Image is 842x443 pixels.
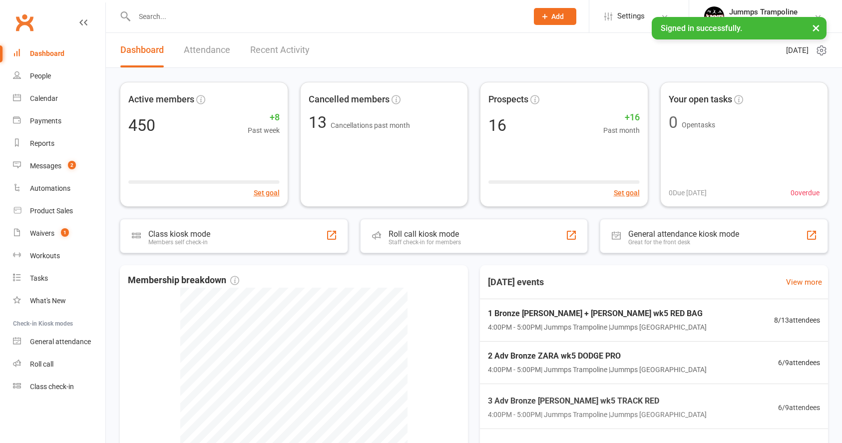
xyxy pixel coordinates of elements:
div: Payments [30,117,61,125]
button: Set goal [614,187,640,198]
h3: [DATE] events [480,273,552,291]
a: Waivers 1 [13,222,105,245]
div: Jummps Trampoline [729,7,814,16]
img: thumb_image1698795904.png [704,6,724,26]
div: Jummps Parkwood Pty Ltd [729,16,814,25]
div: General attendance kiosk mode [628,229,739,239]
div: 450 [128,117,155,133]
div: Workouts [30,252,60,260]
span: Past month [603,125,640,136]
a: Class kiosk mode [13,376,105,398]
a: What's New [13,290,105,312]
a: General attendance kiosk mode [13,331,105,353]
div: Dashboard [30,49,64,57]
div: Tasks [30,274,48,282]
a: Product Sales [13,200,105,222]
a: Clubworx [12,10,37,35]
a: Reports [13,132,105,155]
span: Active members [128,92,194,107]
span: Your open tasks [669,92,732,107]
span: Signed in successfully. [661,23,742,33]
a: Roll call [13,353,105,376]
div: Class kiosk mode [148,229,210,239]
span: Past week [248,125,280,136]
a: Messages 2 [13,155,105,177]
span: Add [551,12,564,20]
span: 8 / 13 attendees [774,315,820,326]
div: Class check-in [30,383,74,391]
a: Dashboard [120,33,164,67]
span: 6 / 9 attendees [778,402,820,413]
span: 0 overdue [791,187,820,198]
span: Prospects [488,92,528,107]
div: Roll call [30,360,53,368]
a: View more [786,276,822,288]
span: 0 Due [DATE] [669,187,707,198]
span: 2 Adv Bronze ZARA wk5 DODGE PRO [488,350,707,363]
div: Reports [30,139,54,147]
div: 16 [488,117,506,133]
span: 13 [309,113,331,132]
div: Messages [30,162,61,170]
span: Settings [617,5,645,27]
span: 4:00PM - 5:00PM | Jummps Trampoline | Jummps [GEOGRAPHIC_DATA] [488,364,707,375]
span: 4:00PM - 5:00PM | Jummps Trampoline | Jummps [GEOGRAPHIC_DATA] [488,322,707,333]
span: 2 [68,161,76,169]
a: People [13,65,105,87]
div: What's New [30,297,66,305]
button: Set goal [254,187,280,198]
div: Staff check-in for members [389,239,461,246]
div: Waivers [30,229,54,237]
a: Workouts [13,245,105,267]
span: Cancellations past month [331,121,410,129]
div: Calendar [30,94,58,102]
a: Calendar [13,87,105,110]
button: × [807,17,825,38]
div: Product Sales [30,207,73,215]
span: Open tasks [682,121,715,129]
div: 0 [669,114,678,130]
div: People [30,72,51,80]
div: Automations [30,184,70,192]
span: 6 / 9 attendees [778,357,820,368]
div: General attendance [30,338,91,346]
span: [DATE] [786,44,809,56]
div: Members self check-in [148,239,210,246]
span: +8 [248,110,280,125]
span: Membership breakdown [128,273,239,288]
input: Search... [131,9,521,23]
a: Payments [13,110,105,132]
div: Roll call kiosk mode [389,229,461,239]
button: Add [534,8,576,25]
a: Dashboard [13,42,105,65]
span: +16 [603,110,640,125]
div: Great for the front desk [628,239,739,246]
span: 4:00PM - 5:00PM | Jummps Trampoline | Jummps [GEOGRAPHIC_DATA] [488,409,707,420]
span: 1 [61,228,69,237]
span: Cancelled members [309,92,390,107]
span: 1 Bronze [PERSON_NAME] + [PERSON_NAME] wk5 RED BAG [488,307,707,320]
a: Automations [13,177,105,200]
a: Recent Activity [250,33,310,67]
a: Attendance [184,33,230,67]
a: Tasks [13,267,105,290]
span: 3 Adv Bronze [PERSON_NAME] wk5 TRACK RED [488,395,707,408]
